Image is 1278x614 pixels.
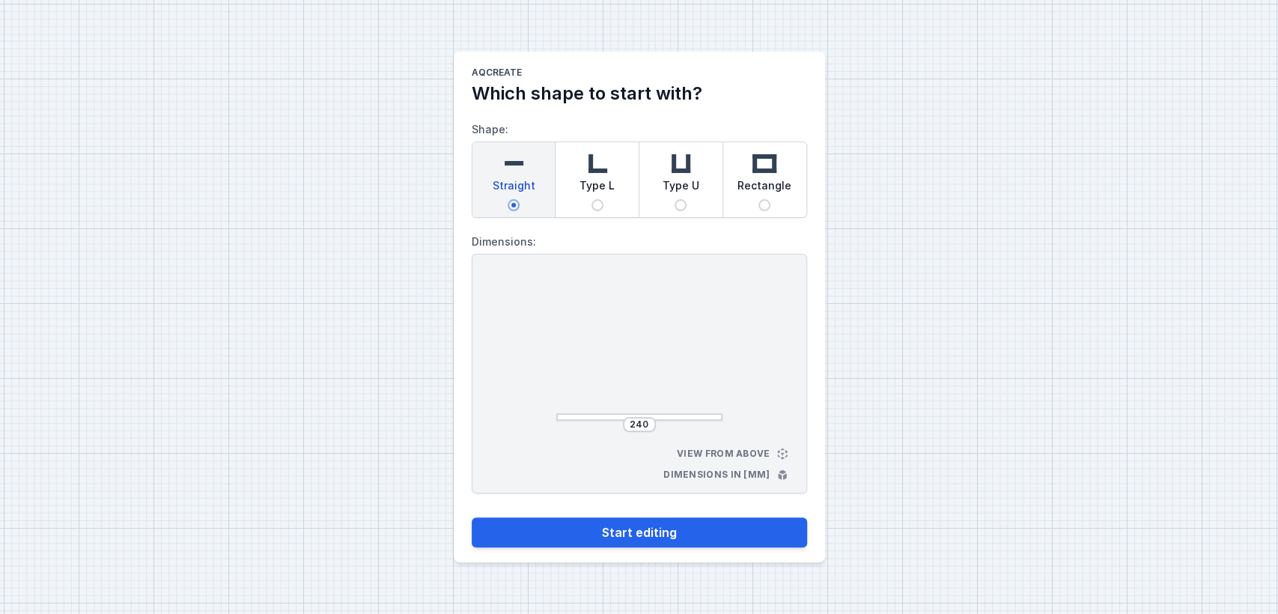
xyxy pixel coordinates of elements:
span: Rectangle [737,178,791,199]
h2: Which shape to start with? [472,82,807,106]
button: Start editing [472,517,807,547]
h1: AQcreate [472,67,807,82]
span: Type L [579,178,615,199]
img: u-shaped.svg [666,148,696,178]
label: Shape: [472,118,807,218]
input: Dimension [mm] [627,419,651,431]
label: Dimensions: [472,230,807,254]
span: Type U [663,178,699,199]
input: Type U [675,199,687,211]
span: Straight [492,178,535,199]
img: straight.svg [499,148,529,178]
input: Rectangle [758,199,770,211]
img: rectangle.svg [749,148,779,178]
input: Straight [508,199,520,211]
img: l-shaped.svg [582,148,612,178]
input: Type L [591,199,603,211]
